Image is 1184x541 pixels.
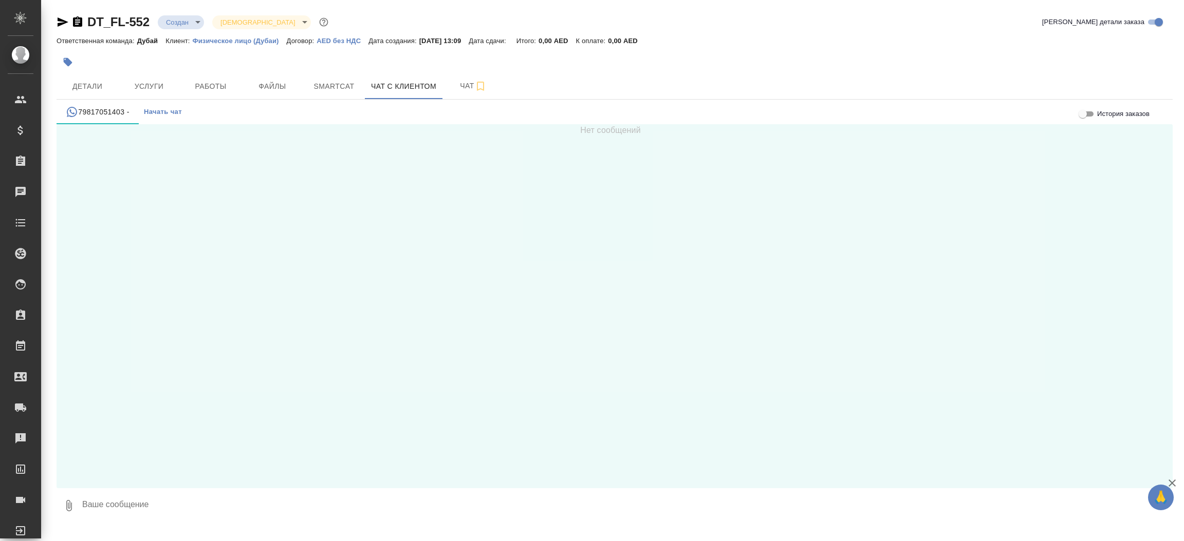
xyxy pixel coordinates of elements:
div: simple tabs example [57,100,1173,124]
button: [DEMOGRAPHIC_DATA] [217,18,298,27]
span: Услуги [124,80,174,93]
svg: Подписаться [474,80,487,92]
button: Начать чат [139,100,187,124]
a: AED без НДС [317,36,368,45]
p: Дата создания: [368,37,419,45]
span: Smartcat [309,80,359,93]
span: Начать чат [144,106,182,118]
p: К оплате: [576,37,608,45]
p: AED без НДС [317,37,368,45]
button: Доп статусы указывают на важность/срочность заказа [317,15,330,29]
p: Итого: [516,37,539,45]
span: Детали [63,80,112,93]
div: Создан [212,15,310,29]
p: Дубай [137,37,166,45]
button: 🙏 [1148,485,1174,510]
button: Создан [163,18,192,27]
button: Скопировать ссылку [71,16,84,28]
button: Скопировать ссылку для ЯМессенджера [57,16,69,28]
span: [PERSON_NAME] детали заказа [1042,17,1144,27]
a: DT_FL-552 [87,15,150,29]
p: Ответственная команда: [57,37,137,45]
p: Физическое лицо (Дубаи) [193,37,287,45]
button: Добавить тэг [57,51,79,73]
p: 0,00 AED [608,37,645,45]
span: Работы [186,80,235,93]
span: Файлы [248,80,297,93]
p: Дата сдачи: [469,37,508,45]
span: Чат [449,80,498,92]
p: 0,00 AED [539,37,576,45]
p: Договор: [287,37,317,45]
p: Клиент: [165,37,192,45]
div: Создан [158,15,204,29]
span: Чат с клиентом [371,80,436,93]
p: [DATE] 13:09 [419,37,469,45]
span: Нет сообщений [580,124,641,137]
span: 🙏 [1152,487,1170,508]
span: История заказов [1097,109,1150,119]
a: Физическое лицо (Дубаи) [193,36,287,45]
div: 79817051403 (Виктория) - (undefined) [66,106,129,119]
